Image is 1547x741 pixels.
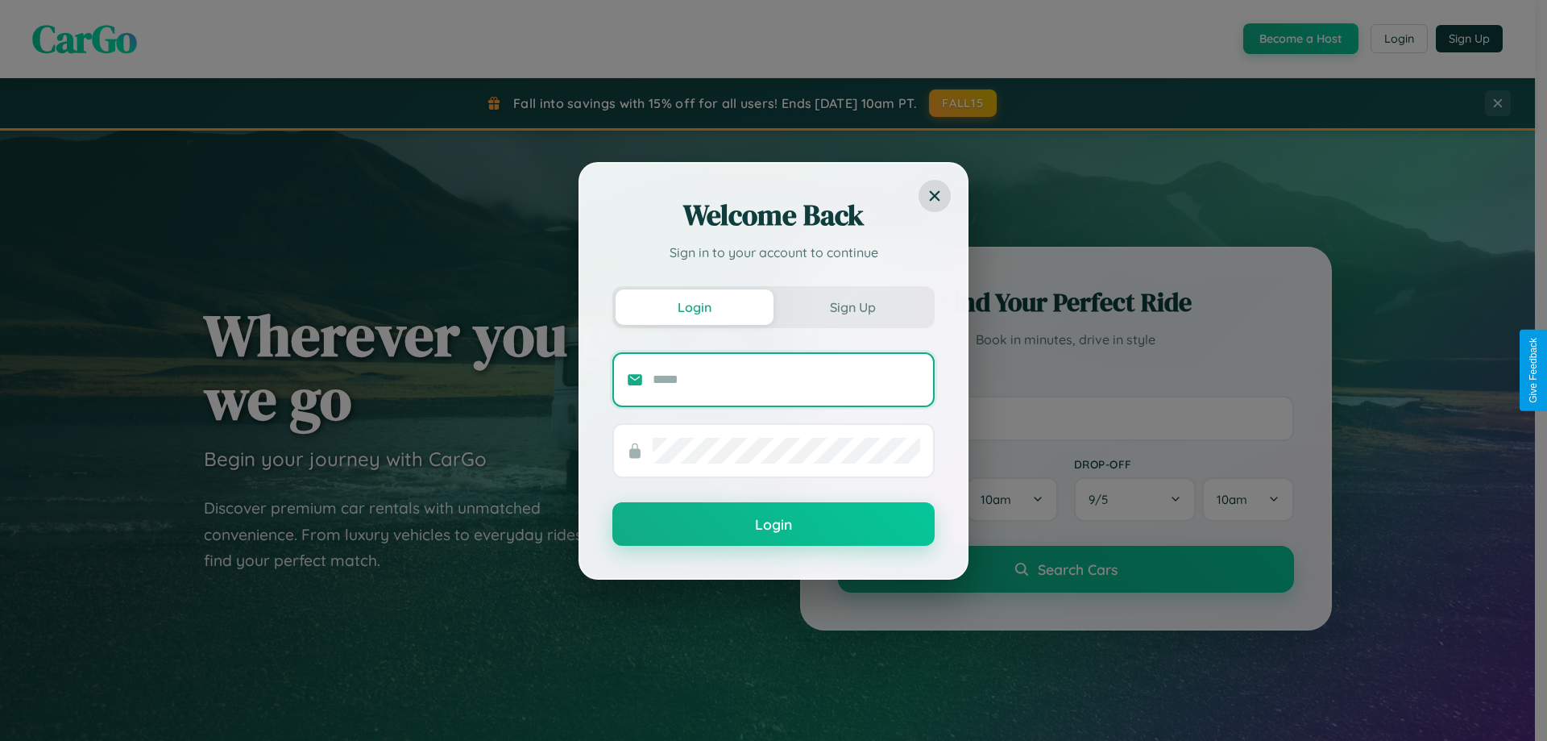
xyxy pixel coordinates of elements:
[612,243,935,262] p: Sign in to your account to continue
[1528,338,1539,403] div: Give Feedback
[773,289,931,325] button: Sign Up
[616,289,773,325] button: Login
[612,196,935,235] h2: Welcome Back
[612,502,935,546] button: Login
